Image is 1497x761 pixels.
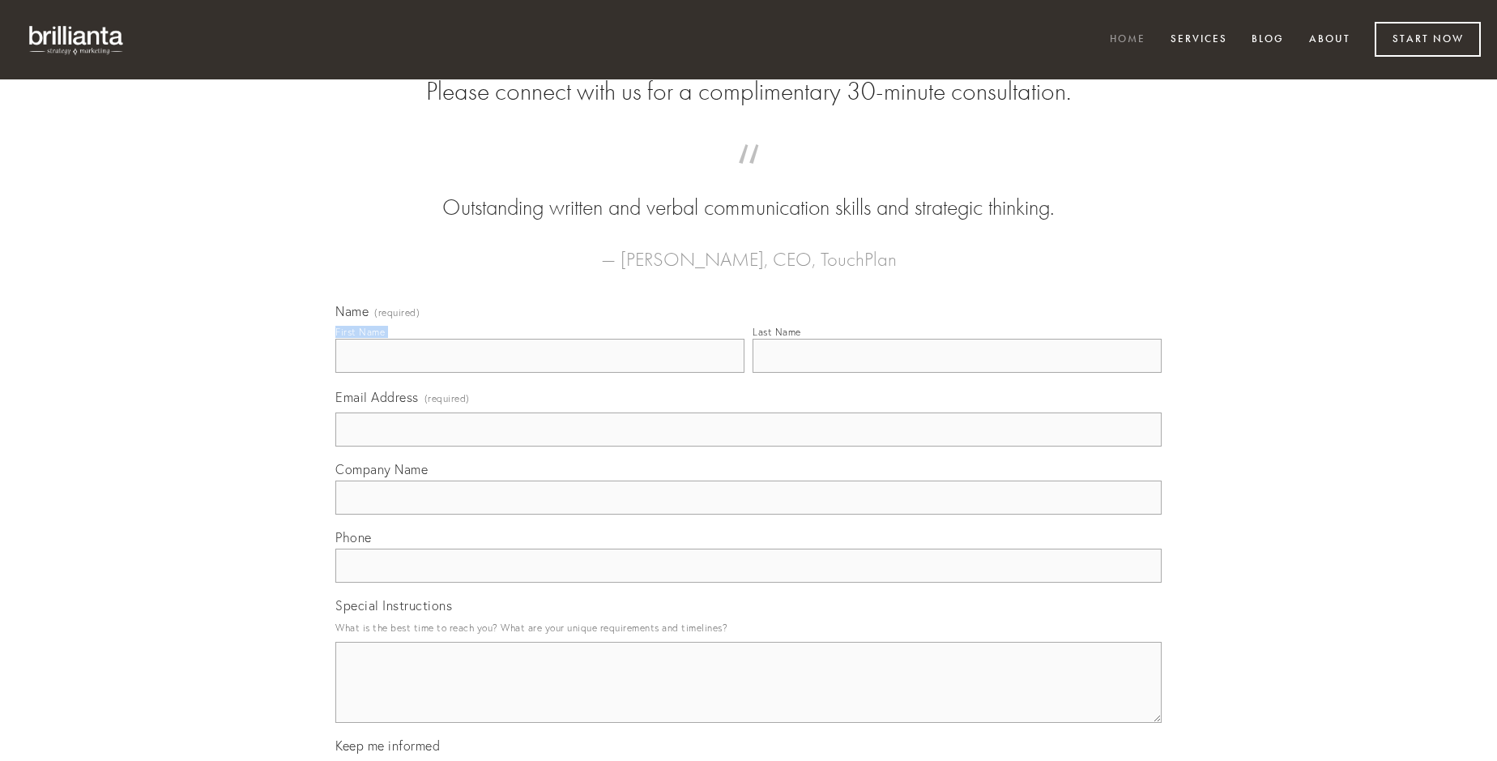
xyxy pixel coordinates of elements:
[361,160,1136,192] span: “
[335,737,440,754] span: Keep me informed
[16,16,138,63] img: brillianta - research, strategy, marketing
[1160,27,1238,53] a: Services
[753,326,801,338] div: Last Name
[1099,27,1156,53] a: Home
[335,617,1162,639] p: What is the best time to reach you? What are your unique requirements and timelines?
[361,160,1136,224] blockquote: Outstanding written and verbal communication skills and strategic thinking.
[335,597,452,614] span: Special Instructions
[335,461,428,477] span: Company Name
[1299,27,1361,53] a: About
[361,224,1136,276] figcaption: — [PERSON_NAME], CEO, TouchPlan
[424,387,470,409] span: (required)
[374,308,420,318] span: (required)
[1241,27,1294,53] a: Blog
[335,389,419,405] span: Email Address
[335,303,369,319] span: Name
[335,326,385,338] div: First Name
[335,76,1162,107] h2: Please connect with us for a complimentary 30-minute consultation.
[335,529,372,545] span: Phone
[1375,22,1481,57] a: Start Now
